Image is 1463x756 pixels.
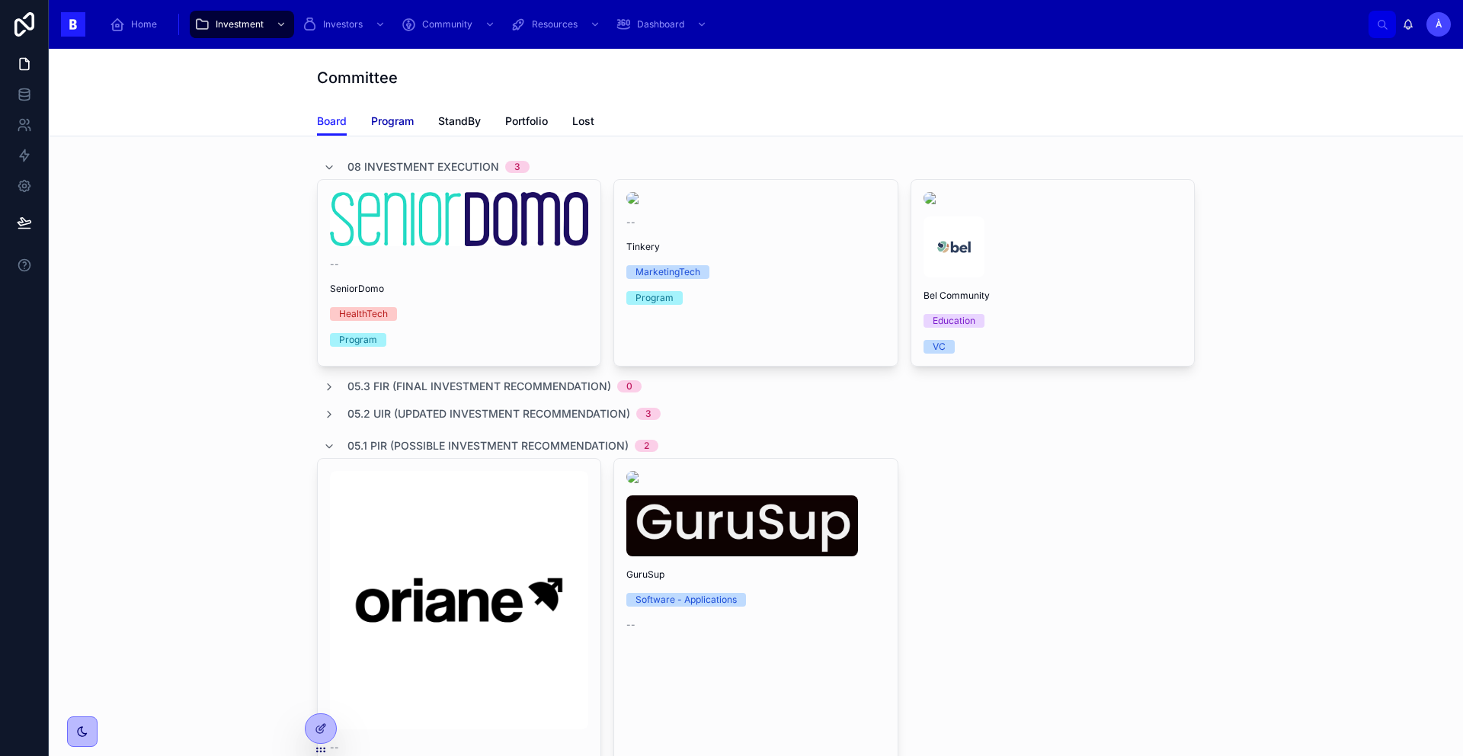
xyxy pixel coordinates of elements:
span: 05.1 PIR (Possible Investment Recommendation) [347,438,629,453]
div: 3 [645,408,651,420]
img: view [924,192,1182,204]
img: App logo [61,12,85,37]
a: Board [317,107,347,136]
a: Community [396,11,503,38]
div: Program [339,333,377,347]
div: MarketingTech [635,265,700,279]
a: Lost [572,107,594,138]
span: 05.3 FIR (Final Investment Recommendation) [347,379,611,394]
a: Dashboard [611,11,715,38]
span: Program [371,114,414,129]
div: Program [635,291,674,305]
span: Investment [216,18,264,30]
span: -- [626,216,635,229]
a: Investors [297,11,393,38]
span: 08 Investment Execution [347,159,499,175]
div: 2 [644,440,649,452]
span: Resources [532,18,578,30]
span: Lost [572,114,594,129]
a: Resources [506,11,608,38]
a: Investment [190,11,294,38]
span: -- [626,619,635,631]
img: Bel-COmmunity_Logo.png [924,216,984,277]
a: Program [371,107,414,138]
span: Bel Community [924,290,1182,302]
div: 0 [626,380,632,392]
h1: Committee [317,67,398,88]
div: HealthTech [339,307,388,321]
div: 3 [514,161,520,173]
span: StandBy [438,114,481,129]
a: Portfolio [505,107,548,138]
span: -- [330,258,339,271]
img: Screenshot-2025-09-04-at-10.32.11.png [626,495,857,556]
span: GuruSup [626,569,885,581]
span: Board [317,114,347,129]
a: --TinkeryMarketingTechProgram [613,179,898,367]
div: VC [933,340,946,354]
img: logo_bg.png [330,471,588,729]
a: StandBy [438,107,481,138]
span: Tinkery [626,241,885,253]
div: Education [933,314,975,328]
a: Bel-COmmunity_Logo.pngBel CommunityEducationVC [911,179,1195,367]
a: --SeniorDomoHealthTechProgram [317,179,601,367]
span: 05.2 UIR (Updated Investment Recommendation) [347,406,630,421]
span: À [1436,18,1442,30]
span: Dashboard [637,18,684,30]
div: Software - Applications [635,593,737,607]
a: Home [105,11,168,38]
span: SeniorDomo [330,283,588,295]
img: images [330,192,588,246]
span: Investors [323,18,363,30]
span: Home [131,18,157,30]
img: Tinkery-Logo-600px.jpeg [626,192,885,204]
div: scrollable content [98,8,1369,41]
img: imagotipo.png [626,471,885,483]
span: Portfolio [505,114,548,129]
span: Community [422,18,472,30]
